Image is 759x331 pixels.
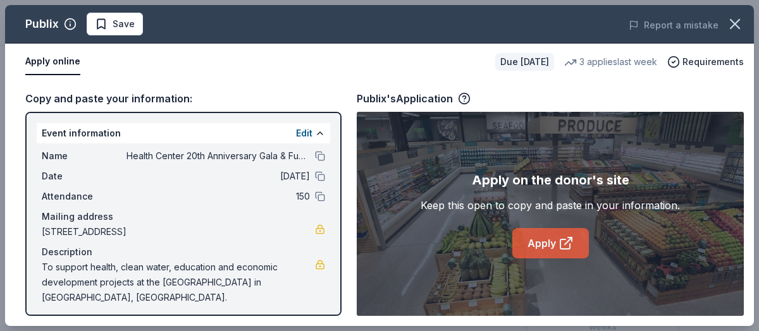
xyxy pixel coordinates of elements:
div: Copy and paste your information: [25,90,342,107]
div: 3 applies last week [564,54,657,69]
span: 150 [126,189,310,204]
span: [STREET_ADDRESS] [42,224,315,239]
div: Keep this open to copy and paste in your information. [421,198,680,213]
div: Apply on the donor's site [472,170,629,190]
div: Publix's Application [357,90,471,107]
div: Publix [25,14,59,34]
div: Description [42,244,325,260]
span: Date [42,169,126,184]
span: [DATE] [126,169,310,184]
div: Event information [37,123,330,143]
span: Health Center 20th Anniversary Gala & Fundraiser [126,148,310,164]
button: Apply online [25,49,80,75]
button: Save [87,13,143,35]
span: To support health, clean water, education and economic development projects at the [GEOGRAPHIC_DA... [42,260,315,305]
button: Requirements [667,54,744,69]
div: Due [DATE] [495,53,554,71]
span: Attendance [42,189,126,204]
span: Save [113,16,135,32]
span: Name [42,148,126,164]
button: Edit [296,126,312,141]
a: Apply [512,228,589,258]
div: Mailing address [42,209,325,224]
button: Report a mistake [629,18,719,33]
span: Requirements [682,54,744,69]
